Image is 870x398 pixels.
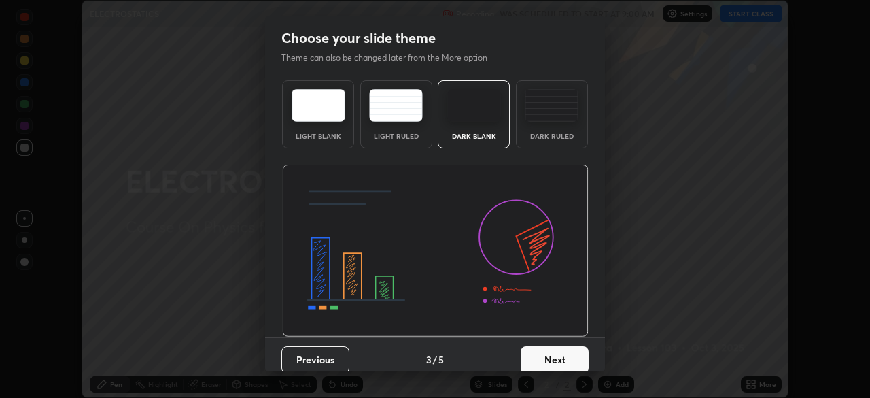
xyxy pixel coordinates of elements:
h4: 5 [438,352,444,367]
img: darkTheme.f0cc69e5.svg [447,89,501,122]
img: lightRuledTheme.5fabf969.svg [369,89,423,122]
div: Light Ruled [369,133,423,139]
h4: / [433,352,437,367]
img: darkRuledTheme.de295e13.svg [525,89,578,122]
button: Previous [281,346,349,374]
div: Dark Ruled [525,133,579,139]
p: Theme can also be changed later from the More option [281,52,502,64]
h2: Choose your slide theme [281,29,436,47]
div: Dark Blank [447,133,501,139]
img: darkThemeBanner.d06ce4a2.svg [282,165,589,337]
h4: 3 [426,352,432,367]
div: Light Blank [291,133,345,139]
img: lightTheme.e5ed3b09.svg [292,89,345,122]
button: Next [521,346,589,374]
